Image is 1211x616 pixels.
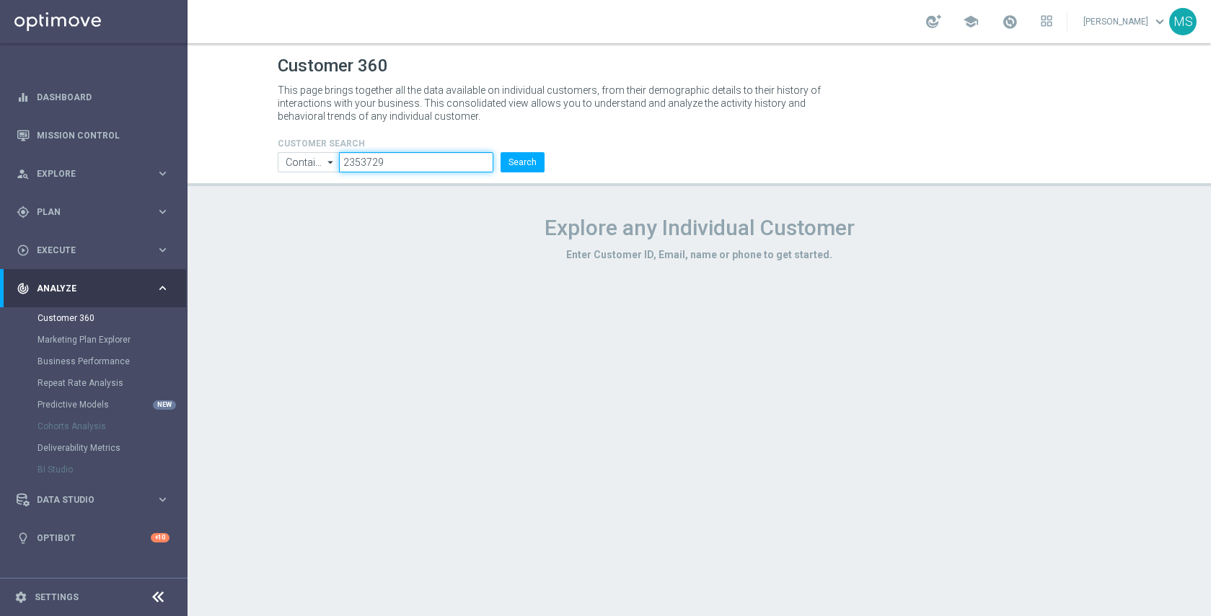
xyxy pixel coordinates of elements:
i: keyboard_arrow_right [156,243,169,257]
a: Marketing Plan Explorer [38,334,150,346]
a: Dashboard [37,78,169,116]
h3: Enter Customer ID, Email, name or phone to get started. [278,248,1122,261]
div: Data Studio [17,493,156,506]
i: equalizer [17,91,30,104]
div: MS [1169,8,1197,35]
button: Data Studio keyboard_arrow_right [16,494,170,506]
i: keyboard_arrow_right [156,281,169,295]
button: play_circle_outline Execute keyboard_arrow_right [16,245,170,256]
button: gps_fixed Plan keyboard_arrow_right [16,206,170,218]
div: NEW [153,400,176,410]
div: Repeat Rate Analysis [38,372,186,394]
a: Optibot [37,519,151,557]
div: Deliverability Metrics [38,437,186,459]
span: school [963,14,979,30]
div: Customer 360 [38,307,186,329]
div: +10 [151,533,169,542]
div: Explore [17,167,156,180]
button: Mission Control [16,130,170,141]
a: Deliverability Metrics [38,442,150,454]
span: Data Studio [37,496,156,504]
i: track_changes [17,282,30,295]
div: Dashboard [17,78,169,116]
span: keyboard_arrow_down [1152,14,1168,30]
div: BI Studio [38,459,186,480]
div: Execute [17,244,156,257]
span: Explore [37,170,156,178]
button: Search [501,152,545,172]
a: Mission Control [37,116,169,154]
a: Settings [35,593,79,602]
i: person_search [17,167,30,180]
div: Mission Control [17,116,169,154]
i: arrow_drop_down [324,153,338,172]
div: Plan [17,206,156,219]
button: lightbulb Optibot +10 [16,532,170,544]
div: Business Performance [38,351,186,372]
button: person_search Explore keyboard_arrow_right [16,168,170,180]
i: keyboard_arrow_right [156,167,169,180]
div: Predictive Models [38,394,186,415]
p: This page brings together all the data available on individual customers, from their demographic ... [278,84,833,123]
i: gps_fixed [17,206,30,219]
i: play_circle_outline [17,244,30,257]
div: Analyze [17,282,156,295]
input: Enter CID, Email, name or phone [339,152,493,172]
span: Execute [37,246,156,255]
i: settings [14,591,27,604]
i: keyboard_arrow_right [156,205,169,219]
a: Business Performance [38,356,150,367]
span: Plan [37,208,156,216]
span: Analyze [37,284,156,293]
div: Optibot [17,519,169,557]
div: Cohorts Analysis [38,415,186,437]
div: Marketing Plan Explorer [38,329,186,351]
i: lightbulb [17,532,30,545]
h4: CUSTOMER SEARCH [278,138,545,149]
button: track_changes Analyze keyboard_arrow_right [16,283,170,294]
a: Repeat Rate Analysis [38,377,150,389]
h1: Explore any Individual Customer [278,215,1122,241]
input: Contains [278,152,340,172]
i: keyboard_arrow_right [156,493,169,506]
a: [PERSON_NAME]keyboard_arrow_down [1082,11,1169,32]
button: equalizer Dashboard [16,92,170,103]
a: Customer 360 [38,312,150,324]
a: Predictive Models [38,399,150,410]
h1: Customer 360 [278,56,1122,76]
